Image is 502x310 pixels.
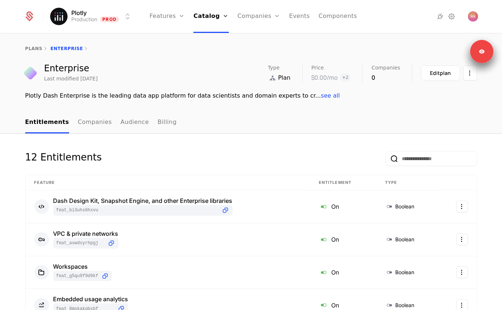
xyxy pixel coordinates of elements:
[376,175,438,190] th: Type
[56,273,98,279] span: feat_G5qU9F9d9Kf
[395,236,414,243] span: Boolean
[78,112,112,133] a: Companies
[53,231,118,237] div: VPC & private networks
[278,73,291,82] span: Plan
[71,10,87,16] span: Plotly
[25,112,69,133] a: Entitlements
[25,46,42,51] a: plans
[26,175,310,190] th: Feature
[53,198,233,204] div: Dash Design Kit, Snapshot Engine, and other Enterprise libraries
[436,12,445,21] a: Integrations
[25,112,477,133] nav: Main
[448,12,456,21] a: Settings
[25,112,177,133] ul: Choose Sub Page
[44,64,98,73] div: Enterprise
[395,269,414,276] span: Boolean
[268,65,280,70] span: Type
[312,73,338,82] div: $0.00 /mo
[56,240,105,246] span: feat_AXWdsYrhPgJ
[421,65,460,80] button: Editplan
[312,65,324,70] span: Price
[44,75,98,82] div: Last modified [DATE]
[53,264,112,269] div: Workspaces
[340,73,351,82] span: + 2
[319,202,367,211] div: On
[50,8,68,25] img: Plotly
[395,302,414,309] span: Boolean
[158,112,177,133] a: Billing
[468,11,478,22] img: Robyn Rhodes
[430,69,451,77] div: Edit plan
[456,266,468,278] button: Select action
[52,8,132,24] button: Select environment
[121,112,149,133] a: Audience
[25,91,477,100] div: Plotly Dash Enterprise is the leading data app platform for data scientists and domain experts to...
[25,151,102,166] div: 12 Entitlements
[468,11,478,22] button: Open user button
[371,73,400,82] div: 0
[321,92,340,99] span: see all
[456,201,468,212] button: Select action
[310,175,376,190] th: Entitlement
[456,234,468,245] button: Select action
[71,16,97,23] div: Production
[56,207,219,213] span: feat_Bi3Uhs6hXVu
[395,203,414,210] span: Boolean
[53,296,128,302] div: Embedded usage analytics
[100,16,119,22] span: Prod
[371,65,400,70] span: Companies
[319,268,367,277] div: On
[319,300,367,310] div: On
[463,65,477,80] button: Select action
[319,235,367,244] div: On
